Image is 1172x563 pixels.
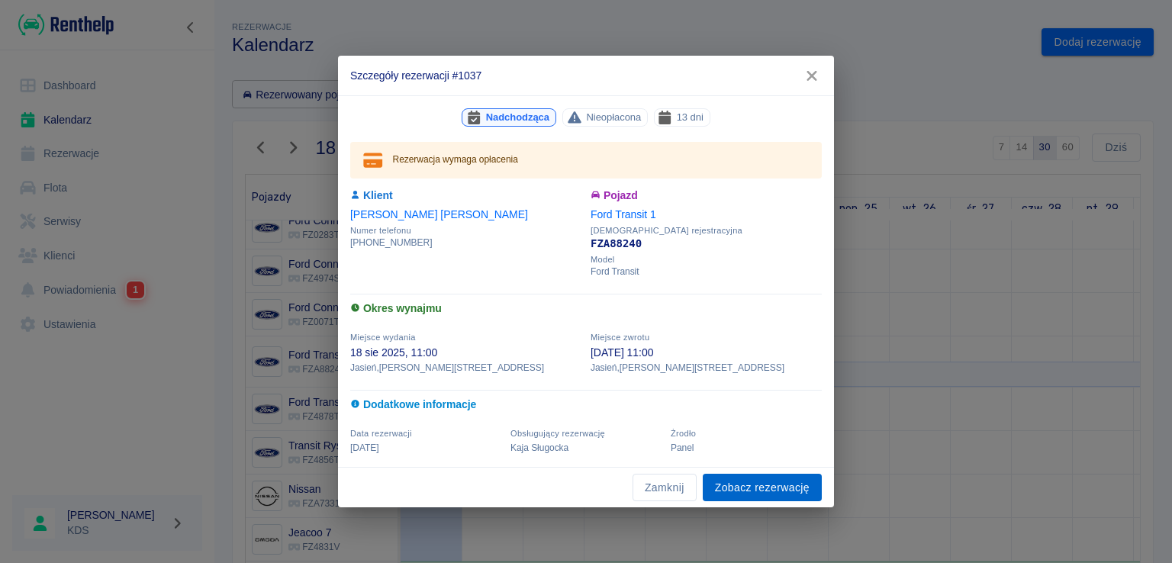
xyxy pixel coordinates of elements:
h6: Okres wynajmu [350,301,822,317]
a: [PERSON_NAME] [PERSON_NAME] [350,208,528,220]
span: [DEMOGRAPHIC_DATA] rejestracyjna [591,226,822,236]
p: Panel [671,441,822,455]
span: Nadchodząca [480,109,555,125]
span: Data rezerwacji [350,429,412,438]
p: Jasień , [PERSON_NAME][STREET_ADDRESS] [350,361,581,375]
button: Zamknij [633,474,697,502]
h6: Dodatkowe informacje [350,397,822,413]
span: Model [591,255,822,265]
p: Ford Transit [591,265,822,278]
span: Nieopłacona [580,109,647,125]
p: Kaja Sługocka [510,441,662,455]
span: Obsługujący rezerwację [510,429,605,438]
div: Rezerwacja wymaga opłacenia [393,146,518,174]
span: Żrodło [671,429,696,438]
p: [PHONE_NUMBER] [350,236,581,249]
p: [DATE] [350,441,501,455]
p: FZA88240 [591,236,822,252]
h6: Klient [350,188,581,204]
a: Ford Transit 1 [591,208,656,220]
span: Miejsce wydania [350,333,416,342]
span: Numer telefonu [350,226,581,236]
h2: Szczegóły rezerwacji #1037 [338,56,834,95]
p: 18 sie 2025, 11:00 [350,345,581,361]
h6: Pojazd [591,188,822,204]
p: [DATE] 11:00 [591,345,822,361]
span: Miejsce zwrotu [591,333,649,342]
p: Jasień , [PERSON_NAME][STREET_ADDRESS] [591,361,822,375]
span: 13 dni [671,109,710,125]
a: Zobacz rezerwację [703,474,822,502]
